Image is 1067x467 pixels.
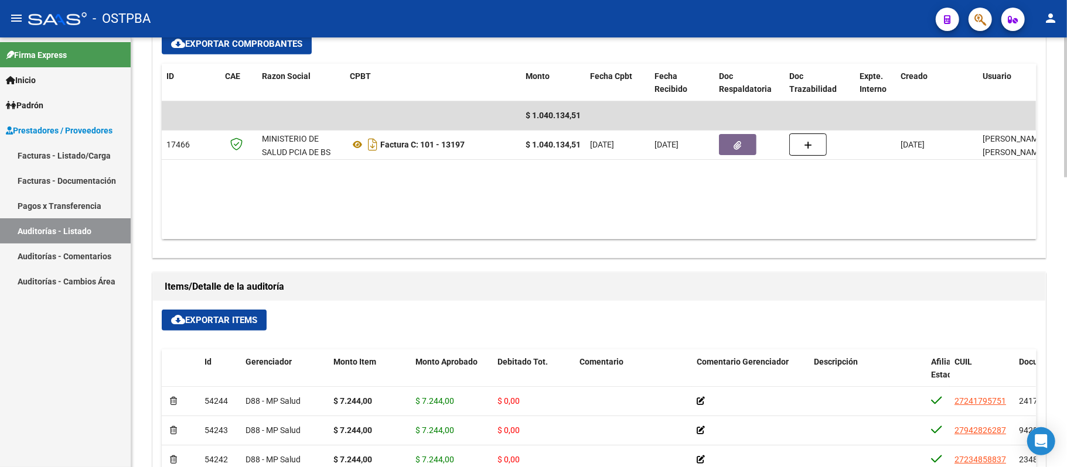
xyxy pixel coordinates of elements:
[954,396,1006,406] span: 27241795751
[162,64,220,102] datatable-header-cell: ID
[415,357,478,366] span: Monto Aprobado
[585,64,650,102] datatable-header-cell: Fecha Cpbt
[579,357,623,366] span: Comentario
[785,64,855,102] datatable-header-cell: Doc Trazabilidad
[6,74,36,87] span: Inicio
[246,455,301,464] span: D88 - MP Salud
[901,71,928,81] span: Creado
[1019,425,1056,435] span: 94282628
[1027,427,1055,455] div: Open Intercom Messenger
[809,349,926,401] datatable-header-cell: Descripción
[166,140,190,149] span: 17466
[171,313,185,327] mat-icon: cloud_download
[166,71,174,81] span: ID
[590,140,614,149] span: [DATE]
[814,357,858,366] span: Descripción
[345,64,521,102] datatable-header-cell: CPBT
[1019,357,1062,366] span: Documento
[692,349,809,401] datatable-header-cell: Comentario Gerenciador
[365,135,380,154] i: Descargar documento
[493,349,575,401] datatable-header-cell: Debitado Tot.
[497,425,520,435] span: $ 0,00
[204,425,228,435] span: 54243
[171,39,302,49] span: Exportar Comprobantes
[162,310,267,331] button: Exportar Items
[246,357,292,366] span: Gerenciador
[380,140,465,149] strong: Factura C: 101 - 13197
[262,132,340,172] div: MINISTERIO DE SALUD PCIA DE BS AS
[329,349,411,401] datatable-header-cell: Monto Item
[204,455,228,464] span: 54242
[860,71,887,94] span: Expte. Interno
[6,99,43,112] span: Padrón
[654,140,679,149] span: [DATE]
[225,71,240,81] span: CAE
[526,71,550,81] span: Monto
[333,455,372,464] strong: $ 7.244,00
[719,71,772,94] span: Doc Respaldatoria
[6,49,67,61] span: Firma Express
[204,357,212,366] span: Id
[497,396,520,406] span: $ 0,00
[415,425,454,435] span: $ 7.244,00
[954,455,1006,464] span: 27234858837
[697,357,789,366] span: Comentario Gerenciador
[896,64,978,102] datatable-header-cell: Creado
[650,64,714,102] datatable-header-cell: Fecha Recibido
[926,349,950,401] datatable-header-cell: Afiliado Estado
[220,64,257,102] datatable-header-cell: CAE
[526,140,581,149] strong: $ 1.040.134,51
[855,64,896,102] datatable-header-cell: Expte. Interno
[521,64,585,102] datatable-header-cell: Monto
[931,357,960,380] span: Afiliado Estado
[246,425,301,435] span: D88 - MP Salud
[411,349,493,401] datatable-header-cell: Monto Aprobado
[350,71,371,81] span: CPBT
[714,64,785,102] datatable-header-cell: Doc Respaldatoria
[1044,11,1058,25] mat-icon: person
[171,315,257,325] span: Exportar Items
[526,111,581,120] span: $ 1.040.134,51
[9,11,23,25] mat-icon: menu
[415,396,454,406] span: $ 7.244,00
[333,425,372,435] strong: $ 7.244,00
[789,71,837,94] span: Doc Trazabilidad
[654,71,687,94] span: Fecha Recibido
[415,455,454,464] span: $ 7.244,00
[246,396,301,406] span: D88 - MP Salud
[171,36,185,50] mat-icon: cloud_download
[954,357,972,366] span: CUIL
[162,33,312,54] button: Exportar Comprobantes
[950,349,1014,401] datatable-header-cell: CUIL
[262,71,311,81] span: Razon Social
[1019,455,1056,464] span: 23485883
[954,425,1006,435] span: 27942826287
[241,349,329,401] datatable-header-cell: Gerenciador
[497,455,520,464] span: $ 0,00
[6,124,113,137] span: Prestadores / Proveedores
[93,6,151,32] span: - OSTPBA
[1019,396,1056,406] span: 24179575
[204,396,228,406] span: 54244
[590,71,632,81] span: Fecha Cpbt
[497,357,548,366] span: Debitado Tot.
[333,357,376,366] span: Monto Item
[165,277,1034,296] h1: Items/Detalle de la auditoría
[333,396,372,406] strong: $ 7.244,00
[901,140,925,149] span: [DATE]
[257,64,345,102] datatable-header-cell: Razon Social
[983,71,1011,81] span: Usuario
[575,349,692,401] datatable-header-cell: Comentario
[200,349,241,401] datatable-header-cell: Id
